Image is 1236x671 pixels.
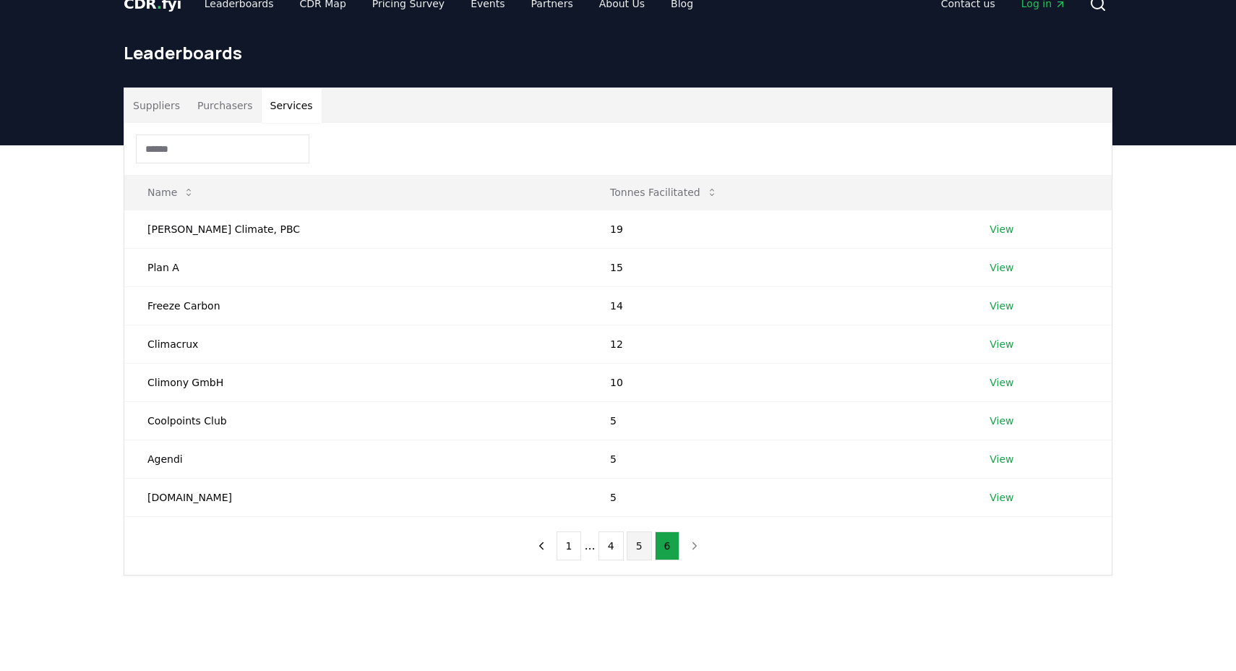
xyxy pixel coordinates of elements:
a: View [990,260,1013,275]
button: 6 [655,531,680,560]
td: 12 [587,325,966,363]
td: 15 [587,248,966,286]
a: View [990,222,1013,236]
a: View [990,452,1013,466]
td: 14 [587,286,966,325]
button: 5 [627,531,652,560]
button: Name [136,178,206,207]
td: Plan A [124,248,587,286]
td: Agendi [124,440,587,478]
td: 19 [587,210,966,248]
button: 4 [598,531,624,560]
button: 1 [557,531,582,560]
td: 5 [587,478,966,516]
a: View [990,414,1013,428]
td: Freeze Carbon [124,286,587,325]
a: View [990,375,1013,390]
td: 10 [587,363,966,401]
button: Services [262,88,322,123]
td: Climony GmbH [124,363,587,401]
button: previous page [529,531,554,560]
td: 5 [587,401,966,440]
td: [DOMAIN_NAME] [124,478,587,516]
li: ... [584,537,595,555]
td: [PERSON_NAME] Climate, PBC [124,210,587,248]
button: Tonnes Facilitated [598,178,729,207]
button: Purchasers [189,88,262,123]
h1: Leaderboards [124,41,1112,64]
td: Coolpoints Club [124,401,587,440]
td: 5 [587,440,966,478]
td: Climacrux [124,325,587,363]
a: View [990,337,1013,351]
a: View [990,299,1013,313]
a: View [990,490,1013,505]
button: Suppliers [124,88,189,123]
